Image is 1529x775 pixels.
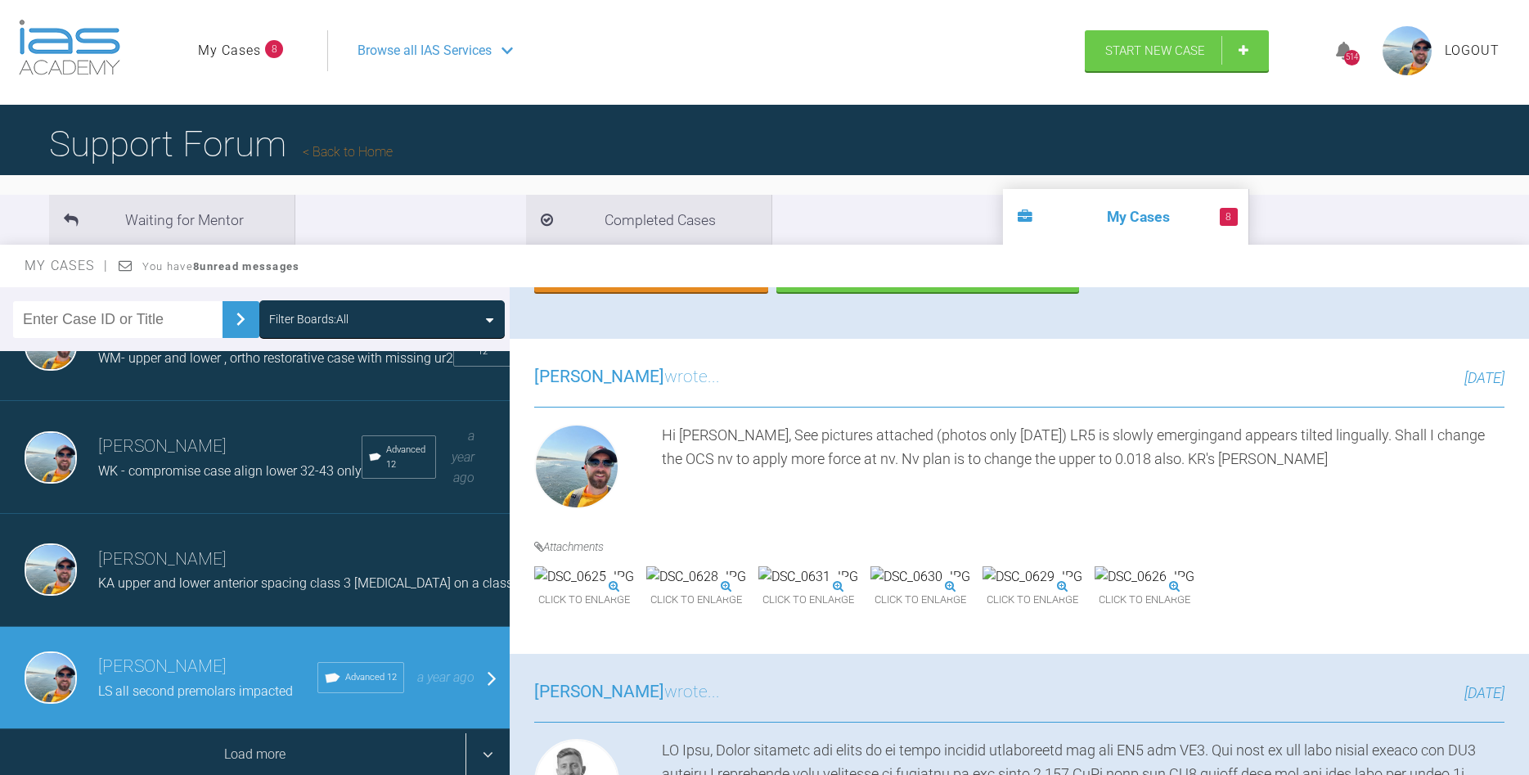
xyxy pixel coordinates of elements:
[19,20,120,75] img: logo-light.3e3ef733.png
[534,538,1504,556] h4: Attachments
[98,683,293,699] span: LS all second premolars impacted
[417,669,474,685] span: a year ago
[345,670,397,685] span: Advanced 12
[386,443,429,472] span: Advanced 12
[534,678,720,706] h3: wrote...
[1344,50,1360,65] div: 514
[1095,588,1194,613] span: Click to enlarge
[534,424,619,509] img: Owen Walls
[13,301,223,338] input: Enter Case ID or Title
[269,310,349,328] div: Filter Boards: All
[983,566,1082,588] img: DSC_0629.JPG
[98,575,749,591] span: KA upper and lower anterior spacing class 3 [MEDICAL_DATA] on a class 3 skeletal base. Bimaxillar...
[49,195,295,245] li: Waiting for Mentor
[358,40,492,61] span: Browse all IAS Services
[98,350,453,366] span: WM- upper and lower , ortho restorative case with missing ur2
[25,431,77,484] img: Owen Walls
[983,588,1082,613] span: Click to enlarge
[25,651,77,704] img: Owen Walls
[452,428,474,485] span: a year ago
[98,433,362,461] h3: [PERSON_NAME]
[534,367,664,386] span: [PERSON_NAME]
[1464,684,1504,701] span: [DATE]
[526,195,771,245] li: Completed Cases
[1445,40,1500,61] a: Logout
[662,424,1504,516] div: Hi [PERSON_NAME], See pictures attached (photos only [DATE]) LR5 is slowly emergingand appears ti...
[646,588,746,613] span: Click to enlarge
[758,566,858,588] img: DSC_0631.JPG
[1464,369,1504,386] span: [DATE]
[1220,208,1238,226] span: 8
[870,566,970,588] img: DSC_0630.JPG
[534,566,634,588] img: DSC_0625.JPG
[142,260,300,273] span: You have
[198,40,261,61] a: My Cases
[646,566,746,588] img: DSC_0628.JPG
[758,588,858,613] span: Click to enlarge
[265,40,283,58] span: 8
[1383,26,1432,75] img: profile.png
[1003,189,1248,245] li: My Cases
[25,543,77,596] img: Owen Walls
[227,306,254,332] img: chevronRight.28bd32b0.svg
[1095,566,1194,588] img: DSC_0626.JPG
[1085,30,1269,71] a: Start New Case
[98,653,317,681] h3: [PERSON_NAME]
[303,144,393,160] a: Back to Home
[1105,43,1205,58] span: Start New Case
[98,546,749,574] h3: [PERSON_NAME]
[25,258,109,273] span: My Cases
[534,682,664,701] span: [PERSON_NAME]
[534,363,720,391] h3: wrote...
[49,115,393,173] h1: Support Forum
[534,588,634,613] span: Click to enlarge
[193,260,299,273] strong: 8 unread messages
[98,463,362,479] span: WK - compromise case align lower 32-43 only
[870,588,970,613] span: Click to enlarge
